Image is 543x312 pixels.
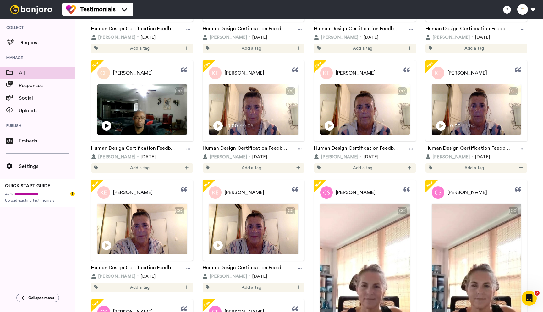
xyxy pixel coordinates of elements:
[210,154,247,160] span: [PERSON_NAME]
[320,186,333,199] img: Profile Picture
[313,179,323,189] span: New
[113,69,153,77] span: [PERSON_NAME]
[19,163,75,170] span: Settings
[509,88,517,94] div: CC
[5,184,50,188] span: QUICK START GUIDE
[130,284,150,291] span: Add a tag
[130,45,150,52] span: Add a tag
[313,60,323,70] span: New
[464,45,484,52] span: Add a tag
[80,5,116,14] span: Testimonials
[175,208,183,214] div: CC
[19,137,75,145] span: Embeds
[91,273,135,280] button: [PERSON_NAME]
[425,154,470,160] button: [PERSON_NAME]
[19,69,75,77] span: All
[447,189,487,196] span: [PERSON_NAME]
[432,84,521,135] img: Video Thumbnail
[98,273,135,280] span: [PERSON_NAME]
[8,5,55,14] img: bj-logo-header-white.svg
[28,295,54,300] span: Collapse menu
[242,284,261,291] span: Add a tag
[398,208,406,214] div: CC
[203,264,288,273] a: Human Design Certification Feedback
[425,60,435,70] span: New
[314,34,358,41] button: [PERSON_NAME]
[425,154,528,160] div: [DATE]
[97,67,110,79] img: Profile Picture
[432,186,444,199] img: Profile Picture
[91,154,193,160] div: [DATE]
[210,273,247,280] span: [PERSON_NAME]
[98,154,135,160] span: [PERSON_NAME]
[70,191,75,197] div: Tooltip anchor
[320,84,410,135] img: Video Thumbnail
[522,291,537,306] iframe: Intercom live chat
[203,34,305,41] div: [DATE]
[464,165,484,171] span: Add a tag
[243,122,254,130] span: 0:05
[287,88,294,94] div: CC
[425,34,470,41] button: [PERSON_NAME]
[398,88,406,94] div: CC
[314,34,416,41] div: [DATE]
[97,204,187,254] img: Video Thumbnail
[227,122,238,130] span: 0:00
[209,204,299,254] img: Video Thumbnail
[239,122,242,130] span: /
[287,208,294,214] div: CC
[209,84,299,135] img: Video Thumbnail
[209,186,222,199] img: Profile Picture
[202,179,212,189] span: New
[175,88,183,94] div: CC
[90,179,100,189] span: New
[98,34,135,41] span: [PERSON_NAME]
[113,189,153,196] span: [PERSON_NAME]
[91,154,135,160] button: [PERSON_NAME]
[314,154,358,160] button: [PERSON_NAME]
[320,67,333,79] img: Profile Picture
[202,299,212,309] span: New
[5,198,70,203] span: Upload existing testimonials
[203,154,247,160] button: [PERSON_NAME]
[432,67,444,79] img: Profile Picture
[90,60,100,70] span: New
[447,69,487,77] span: [PERSON_NAME]
[19,82,75,89] span: Responses
[203,144,288,154] a: Human Design Certification Feedback
[20,39,75,47] span: Request
[203,25,288,34] a: Human Design Certification Feedback
[5,192,13,197] span: 42%
[16,294,59,302] button: Collapse menu
[353,165,372,171] span: Add a tag
[336,189,376,196] span: [PERSON_NAME]
[90,299,100,309] span: New
[203,273,305,280] div: [DATE]
[432,154,470,160] span: [PERSON_NAME]
[225,189,264,196] span: [PERSON_NAME]
[242,165,261,171] span: Add a tag
[314,25,399,34] a: Human Design Certification Feedback
[450,122,461,130] span: 0:00
[202,60,212,70] span: New
[314,154,416,160] div: [DATE]
[91,264,177,273] a: Human Design Certification Feedback
[66,4,76,14] img: tm-color.svg
[130,165,150,171] span: Add a tag
[425,144,511,154] a: Human Design Certification Feedback
[509,208,517,214] div: CC
[425,34,528,41] div: [DATE]
[97,84,187,135] img: Video Thumbnail
[336,69,376,77] span: [PERSON_NAME]
[203,154,305,160] div: [DATE]
[314,144,399,154] a: Human Design Certification Feedback
[466,122,477,130] span: 1:04
[91,273,193,280] div: [DATE]
[91,144,177,154] a: Human Design Certification Feedback
[242,45,261,52] span: Add a tag
[425,179,435,189] span: New
[321,154,358,160] span: [PERSON_NAME]
[91,34,135,41] button: [PERSON_NAME]
[91,34,193,41] div: [DATE]
[432,34,470,41] span: [PERSON_NAME]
